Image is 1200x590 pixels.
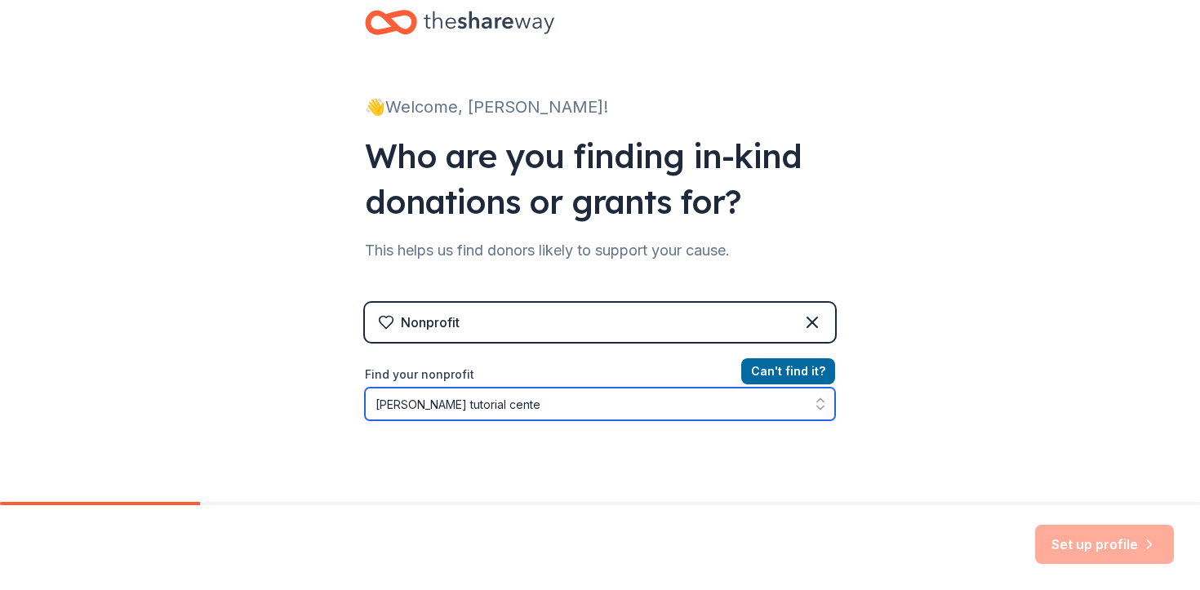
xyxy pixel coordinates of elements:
div: Nonprofit [401,313,460,332]
label: Find your nonprofit [365,365,835,384]
button: Can't find it? [741,358,835,384]
input: Search by name, EIN, or city [365,388,835,420]
div: This helps us find donors likely to support your cause. [365,237,835,264]
div: Who are you finding in-kind donations or grants for? [365,133,835,224]
div: 👋 Welcome, [PERSON_NAME]! [365,94,835,120]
